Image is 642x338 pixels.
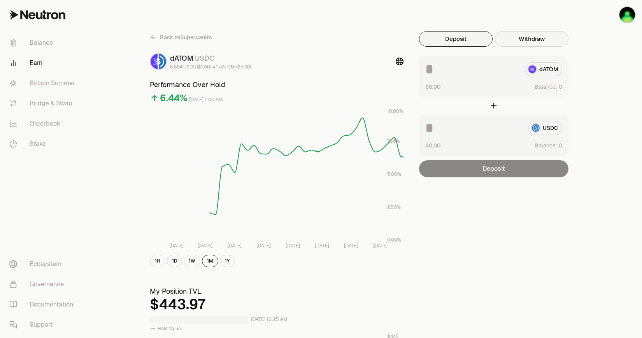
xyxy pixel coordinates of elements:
button: 1Y [220,255,235,267]
h3: My Position TVL [150,286,403,297]
tspan: 10.00% [387,108,403,114]
button: $0.00 [425,82,440,91]
a: Documentation [3,294,84,315]
a: Bridge & Swap [3,93,84,114]
button: $0.00 [425,141,440,149]
tspan: [DATE] [198,243,212,249]
tspan: [DATE] [315,243,329,249]
a: Earn [3,53,84,73]
button: 1M [202,255,218,267]
span: Balance: [535,142,557,149]
img: USDC Logo [159,54,166,69]
img: dATOM Logo [151,54,158,69]
span: Hold Value [158,326,181,332]
a: Stake [3,134,84,154]
tspan: 7.50% [387,138,400,144]
tspan: 2.50% [387,204,401,210]
div: [DATE] 1:00 AM [189,95,223,104]
a: Balance [3,33,84,53]
tspan: [DATE] [169,243,184,249]
tspan: [DATE] [256,243,271,249]
a: Ecosystem [3,254,84,274]
tspan: [DATE] [373,243,388,249]
span: Back to Supervaults [160,33,212,41]
button: Withdraw [495,31,568,47]
a: Back toSupervaults [150,31,212,44]
div: $443.97 [150,297,403,312]
tspan: [DATE] [286,243,300,249]
tspan: [DATE] [344,243,358,249]
div: 6.44% [160,92,188,104]
a: Orderbook [3,114,84,134]
button: Deposit [419,31,493,47]
tspan: 0.00% [387,237,401,243]
button: 1H [150,255,165,267]
a: Governance [3,274,84,294]
span: Balance: [535,83,557,91]
h3: Performance Over Hold [150,79,403,90]
a: Support [3,315,84,335]
button: 1W [184,255,200,267]
div: 5.364 USDC ($1.00) = 1 dATOM ($5.36) [170,64,251,70]
span: USDC [195,54,214,63]
div: dATOM [170,53,251,64]
div: [DATE] 10:25 AM [251,315,288,324]
tspan: 5.00% [387,171,401,177]
img: fil00dl [619,7,635,23]
a: Bitcoin Summer [3,73,84,93]
tspan: [DATE] [227,243,242,249]
button: 1D [167,255,182,267]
